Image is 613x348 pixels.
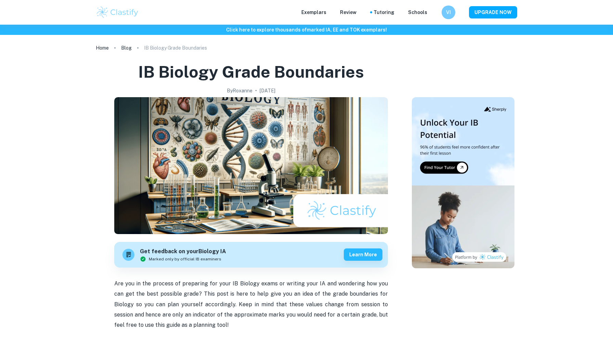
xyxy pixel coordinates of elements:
a: Blog [121,43,132,53]
span: Marked only by official IB examiners [149,256,221,262]
img: Clastify logo [96,5,139,19]
p: • [255,87,257,94]
a: Tutoring [374,9,394,16]
button: Help and Feedback [433,11,436,14]
p: Are you in the process of preparing for your IB Biology exams or writing your IA and wondering ho... [114,279,388,331]
p: IB Biology Grade Boundaries [144,44,207,52]
button: UPGRADE NOW [469,6,517,18]
button: Learn more [344,248,382,261]
h2: By Roxanne [227,87,252,94]
p: Review [340,9,356,16]
button: VI [442,5,455,19]
h6: Click here to explore thousands of marked IA, EE and TOK exemplars ! [1,26,612,34]
h6: VI [445,9,453,16]
img: IB Biology Grade Boundaries cover image [114,97,388,234]
p: Exemplars [301,9,326,16]
a: Get feedback on yourBiology IAMarked only by official IB examinersLearn more [114,242,388,268]
h1: IB Biology Grade Boundaries [138,61,364,83]
h2: [DATE] [260,87,275,94]
h6: Get feedback on your Biology IA [140,247,226,256]
img: Thumbnail [412,97,514,268]
a: Home [96,43,109,53]
a: Schools [408,9,427,16]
